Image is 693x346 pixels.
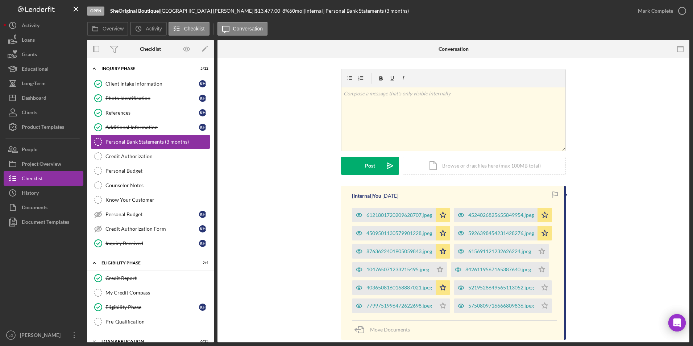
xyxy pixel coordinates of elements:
div: 6 / 15 [195,339,208,343]
div: 5 / 12 [195,66,208,71]
a: Credit Report [91,271,210,285]
a: Project Overview [4,157,83,171]
a: Personal Bank Statements (3 months) [91,135,210,149]
div: Pre-Qualification [105,319,210,325]
time: 2025-08-05 18:06 [382,193,398,199]
a: Product Templates [4,120,83,134]
div: 8426119567165387640.jpeg [465,267,531,272]
a: Personal Budget [91,164,210,178]
button: Overview [87,22,128,36]
button: People [4,142,83,157]
a: ReferencesKH [91,106,210,120]
div: Loan Application [101,339,190,343]
div: Checklist [140,46,161,52]
div: Product Templates [22,120,64,136]
a: Grants [4,47,83,62]
a: Educational [4,62,83,76]
button: Checklist [4,171,83,186]
div: Personal Bank Statements (3 months) [105,139,210,145]
div: 5219528649565113052.jpeg [468,285,534,291]
a: Counselor Notes [91,178,210,193]
a: Personal BudgetKH [91,207,210,222]
div: [GEOGRAPHIC_DATA] [PERSON_NAME] | [160,8,255,14]
div: $13,477.00 [255,8,282,14]
div: 4036508160168887021.jpeg [366,285,432,291]
div: Counselor Notes [105,182,210,188]
button: 6121801720209628707.jpeg [352,208,450,222]
text: LG [9,333,13,337]
a: Long-Term [4,76,83,91]
div: 60 mo [289,8,302,14]
button: Move Documents [352,321,417,339]
button: Dashboard [4,91,83,105]
div: Personal Budget [105,168,210,174]
a: Loans [4,33,83,47]
div: 4524026825655849954.jpeg [468,212,534,218]
div: K H [199,211,206,218]
div: Post [365,157,375,175]
a: Client Intake InformationKH [91,77,210,91]
a: My Credit Compass [91,285,210,300]
div: 104765071233215495.jpeg [366,267,429,272]
a: Eligibility PhaseKH [91,300,210,314]
button: 7799751996472622698.jpeg [352,298,450,313]
button: Document Templates [4,215,83,229]
button: 5750809716666809836.jpeg [454,298,552,313]
div: Open Intercom Messenger [668,314,686,331]
div: Know Your Customer [105,197,210,203]
a: Credit Authorization FormKH [91,222,210,236]
div: 615691121232626224.jpeg [468,248,531,254]
button: Activity [130,22,166,36]
div: My Credit Compass [105,290,210,296]
button: 4036508160168887021.jpeg [352,280,450,295]
div: 2 / 4 [195,261,208,265]
button: 5926398454231428276.jpeg [454,226,552,240]
a: Pre-Qualification [91,314,210,329]
button: Conversation [217,22,268,36]
div: People [22,142,37,158]
div: K H [199,304,206,311]
a: Credit Authorization [91,149,210,164]
div: 6121801720209628707.jpeg [366,212,432,218]
a: Know Your Customer [91,193,210,207]
label: Overview [103,26,124,32]
div: | [110,8,160,14]
div: K H [199,225,206,232]
button: 615691121232626224.jpeg [454,244,549,259]
div: Credit Report [105,275,210,281]
div: K H [199,95,206,102]
b: SheOriginal Boutique [110,8,159,14]
div: Client Intake Information [105,81,199,87]
a: Photo IdentificationKH [91,91,210,106]
div: Open [87,7,104,16]
button: 5219528649565113052.jpeg [454,280,552,295]
div: [PERSON_NAME] [18,328,65,344]
div: Activity [22,18,40,34]
div: 5750809716666809836.jpeg [468,303,534,309]
label: Activity [146,26,162,32]
div: [Internal] You [352,193,381,199]
div: Conversation [439,46,469,52]
button: Clients [4,105,83,120]
button: 8426119567165387640.jpeg [451,262,549,277]
div: Eligibility Phase [105,304,199,310]
div: Inquiry Phase [101,66,190,71]
button: History [4,186,83,200]
a: Additional InformationKH [91,120,210,135]
div: Documents [22,200,47,217]
button: LG[PERSON_NAME] [4,328,83,342]
button: Mark Complete [631,4,689,18]
a: Inquiry ReceivedKH [91,236,210,251]
button: 104765071233215495.jpeg [352,262,447,277]
span: Move Documents [370,326,410,333]
div: Mark Complete [638,4,673,18]
div: History [22,186,39,202]
div: K H [199,80,206,87]
div: Inquiry Received [105,240,199,246]
div: Personal Budget [105,211,199,217]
